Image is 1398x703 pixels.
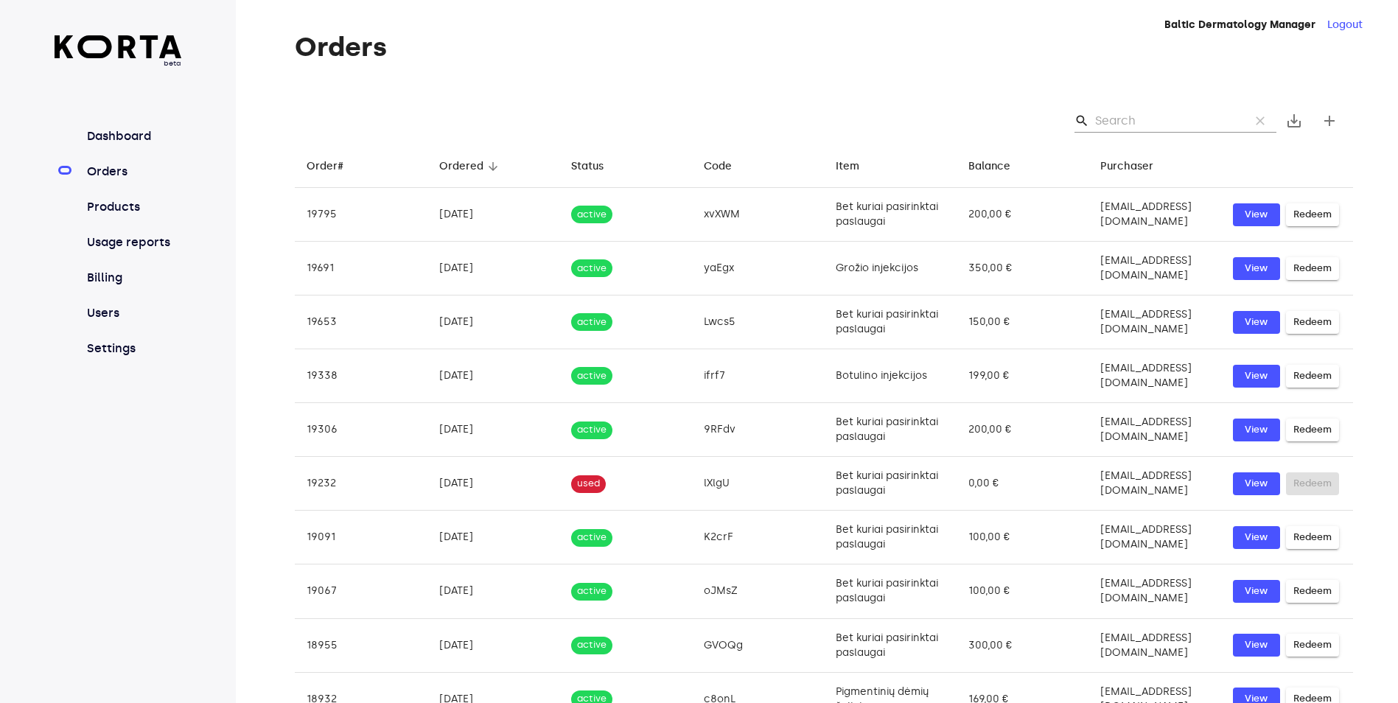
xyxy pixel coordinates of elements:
[427,457,560,511] td: [DATE]
[824,349,957,403] td: Botulino injekcijos
[704,158,732,175] div: Code
[295,618,427,672] td: 18955
[692,511,825,564] td: K2crF
[84,127,182,145] a: Dashboard
[692,618,825,672] td: GVOQg
[486,160,500,173] span: arrow_downward
[957,188,1089,242] td: 200,00 €
[1233,580,1280,603] button: View
[1233,311,1280,334] button: View
[1088,403,1221,457] td: [EMAIL_ADDRESS][DOMAIN_NAME]
[957,511,1089,564] td: 100,00 €
[55,35,182,69] a: beta
[295,32,1353,62] h1: Orders
[84,269,182,287] a: Billing
[439,158,503,175] span: Ordered
[836,158,878,175] span: Item
[824,188,957,242] td: Bet kuriai pasirinktai paslaugai
[957,618,1089,672] td: 300,00 €
[1233,526,1280,549] button: View
[824,295,957,349] td: Bet kuriai pasirinktai paslaugai
[1074,113,1089,128] span: Search
[1293,583,1332,600] span: Redeem
[1286,419,1339,441] button: Redeem
[571,262,612,276] span: active
[84,163,182,181] a: Orders
[1240,475,1273,492] span: View
[957,349,1089,403] td: 199,00 €
[692,403,825,457] td: 9RFdv
[571,208,612,222] span: active
[295,564,427,618] td: 19067
[1233,634,1280,657] button: View
[1286,203,1339,226] button: Redeem
[824,564,957,618] td: Bet kuriai pasirinktai paslaugai
[1088,295,1221,349] td: [EMAIL_ADDRESS][DOMAIN_NAME]
[968,158,1030,175] span: Balance
[84,198,182,216] a: Products
[1240,368,1273,385] span: View
[692,242,825,295] td: yaEgx
[55,58,182,69] span: beta
[1088,457,1221,511] td: [EMAIL_ADDRESS][DOMAIN_NAME]
[427,295,560,349] td: [DATE]
[295,511,427,564] td: 19091
[1240,637,1273,654] span: View
[439,158,483,175] div: Ordered
[1095,109,1238,133] input: Search
[836,158,859,175] div: Item
[968,158,1010,175] div: Balance
[1286,526,1339,549] button: Redeem
[824,457,957,511] td: Bet kuriai pasirinktai paslaugai
[1233,257,1280,280] button: View
[1293,260,1332,277] span: Redeem
[427,242,560,295] td: [DATE]
[692,188,825,242] td: xvXWM
[295,188,427,242] td: 19795
[295,457,427,511] td: 19232
[427,349,560,403] td: [DATE]
[1285,112,1303,130] span: save_alt
[427,403,560,457] td: [DATE]
[84,340,182,357] a: Settings
[1164,18,1315,31] strong: Baltic Dermatology Manager
[295,295,427,349] td: 19653
[1233,472,1280,495] button: View
[307,158,343,175] div: Order#
[1233,419,1280,441] button: View
[957,242,1089,295] td: 350,00 €
[1327,18,1363,32] button: Logout
[1240,422,1273,438] span: View
[1293,637,1332,654] span: Redeem
[84,304,182,322] a: Users
[1286,365,1339,388] button: Redeem
[427,618,560,672] td: [DATE]
[824,242,957,295] td: Grožio injekcijos
[427,188,560,242] td: [DATE]
[824,618,957,672] td: Bet kuriai pasirinktai paslaugai
[1240,260,1273,277] span: View
[571,477,606,491] span: used
[692,295,825,349] td: Lwcs5
[1100,158,1172,175] span: Purchaser
[1233,365,1280,388] a: View
[957,403,1089,457] td: 200,00 €
[704,158,751,175] span: Code
[1293,422,1332,438] span: Redeem
[295,242,427,295] td: 19691
[1286,634,1339,657] button: Redeem
[571,423,612,437] span: active
[1286,580,1339,603] button: Redeem
[1240,206,1273,223] span: View
[1240,314,1273,331] span: View
[1088,188,1221,242] td: [EMAIL_ADDRESS][DOMAIN_NAME]
[692,349,825,403] td: ifrf7
[295,349,427,403] td: 19338
[1088,349,1221,403] td: [EMAIL_ADDRESS][DOMAIN_NAME]
[571,584,612,598] span: active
